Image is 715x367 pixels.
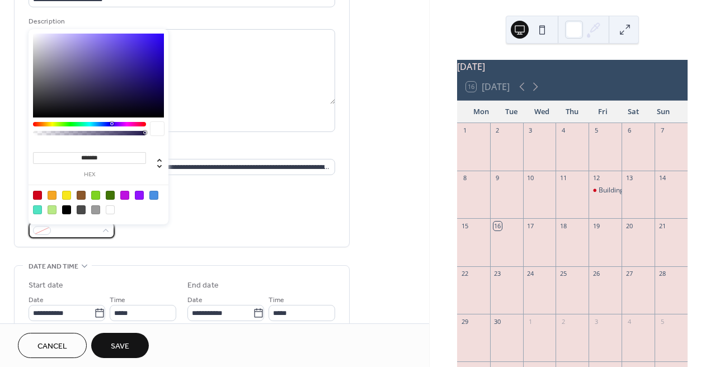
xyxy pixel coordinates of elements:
span: Date [187,294,203,306]
div: 1 [460,126,469,135]
div: Sat [618,101,648,123]
div: 1 [526,317,535,326]
div: 17 [526,222,535,230]
div: Start date [29,280,63,291]
div: 12 [592,174,600,182]
div: 5 [592,126,600,135]
div: Thu [557,101,587,123]
div: #9B9B9B [91,205,100,214]
div: #4A90E2 [149,191,158,200]
div: #F5A623 [48,191,57,200]
div: 30 [493,317,502,326]
div: #50E3C2 [33,205,42,214]
div: 15 [460,222,469,230]
div: Mon [466,101,496,123]
div: #9013FE [135,191,144,200]
div: #D0021B [33,191,42,200]
div: 13 [625,174,633,182]
div: 26 [592,270,600,278]
button: Save [91,333,149,358]
div: 25 [559,270,567,278]
span: Cancel [37,341,67,352]
div: 8 [460,174,469,182]
div: #F8E71C [62,191,71,200]
div: #417505 [106,191,115,200]
div: 18 [559,222,567,230]
span: Time [269,294,284,306]
div: #8B572A [77,191,86,200]
div: 5 [658,317,666,326]
div: Building Connections with LEGO® Serious Play® [589,186,622,195]
span: Date and time [29,261,78,272]
div: 2 [559,317,567,326]
div: #7ED321 [91,191,100,200]
div: [DATE] [457,60,688,73]
div: 14 [658,174,666,182]
div: 24 [526,270,535,278]
div: 27 [625,270,633,278]
span: Time [110,294,125,306]
div: 6 [625,126,633,135]
div: Sun [648,101,679,123]
div: 23 [493,270,502,278]
div: 4 [625,317,633,326]
span: Date [29,294,44,306]
div: 28 [658,270,666,278]
div: 11 [559,174,567,182]
div: Wed [526,101,557,123]
span: Save [111,341,129,352]
div: 2 [493,126,502,135]
div: Description [29,16,333,27]
div: 21 [658,222,666,230]
div: 10 [526,174,535,182]
div: #B8E986 [48,205,57,214]
div: 9 [493,174,502,182]
div: #000000 [62,205,71,214]
div: Fri [587,101,618,123]
button: Cancel [18,333,87,358]
div: Location [29,145,333,157]
label: hex [33,172,146,178]
div: Tue [496,101,526,123]
div: 3 [526,126,535,135]
div: 22 [460,270,469,278]
div: #4A4A4A [77,205,86,214]
div: 20 [625,222,633,230]
div: 29 [460,317,469,326]
div: 4 [559,126,567,135]
div: #BD10E0 [120,191,129,200]
div: End date [187,280,219,291]
div: 7 [658,126,666,135]
div: #FFFFFF [106,205,115,214]
div: 16 [493,222,502,230]
div: 19 [592,222,600,230]
div: 3 [592,317,600,326]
